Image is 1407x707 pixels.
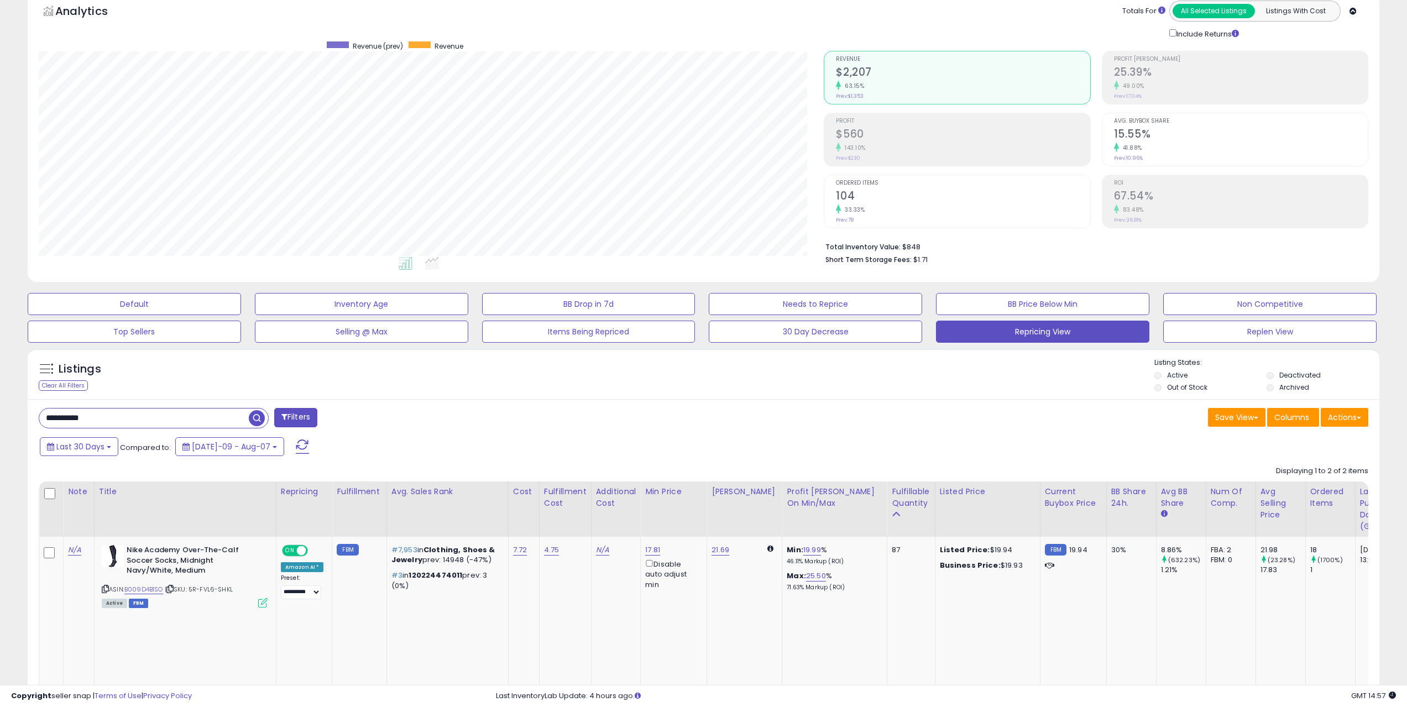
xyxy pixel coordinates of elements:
span: Revenue [836,56,1090,62]
div: ASIN: [102,545,268,606]
span: Profit [836,118,1090,124]
span: [DATE]-09 - Aug-07 [192,441,270,452]
div: Repricing [281,486,328,497]
span: 120224474011 [409,570,462,580]
small: Prev: 10.96% [1114,155,1143,161]
button: 30 Day Decrease [709,321,922,343]
a: 25.50 [806,570,826,582]
div: Preset: [281,574,324,599]
span: 2025-09-7 14:57 GMT [1351,690,1396,701]
strong: Copyright [11,690,51,701]
label: Out of Stock [1167,383,1207,392]
span: FBM [129,599,149,608]
div: Fulfillment Cost [544,486,587,509]
small: Prev: 17.04% [1114,93,1142,99]
h5: Listings [59,362,101,377]
button: Inventory Age [255,293,468,315]
div: Last InventoryLab Update: 4 hours ago. [496,691,1396,701]
h5: Analytics [55,3,129,22]
span: Avg. Buybox Share [1114,118,1368,124]
div: Totals For [1122,6,1165,17]
b: Total Inventory Value: [825,242,901,252]
h2: 104 [836,190,1090,205]
small: Prev: 36.81% [1114,217,1142,223]
button: Non Competitive [1163,293,1377,315]
div: Amazon AI * [281,562,324,572]
div: Title [99,486,271,497]
span: | SKU: 5R-FVL6-SHKL [165,585,233,594]
div: Fulfillment [337,486,381,497]
a: 7.72 [513,544,527,556]
span: Profit [PERSON_NAME] [1114,56,1368,62]
a: N/A [68,544,81,556]
small: FBM [337,544,358,556]
div: 1 [1310,565,1355,575]
img: 31N41W-WzsL._SL40_.jpg [102,545,124,567]
th: The percentage added to the cost of goods (COGS) that forms the calculator for Min & Max prices. [782,481,887,537]
div: Profit [PERSON_NAME] on Min/Max [787,486,882,509]
div: % [787,545,878,565]
span: Revenue (prev) [353,41,403,51]
b: Business Price: [940,560,1001,570]
div: Additional Cost [596,486,636,509]
a: N/A [596,544,609,556]
div: $19.94 [940,545,1032,555]
div: Num of Comp. [1211,486,1251,509]
button: Default [28,293,241,315]
small: (632.23%) [1168,556,1200,564]
span: Clothing, Shoes & Jewelry [391,544,495,565]
small: Prev: 78 [836,217,854,223]
button: Repricing View [936,321,1149,343]
a: 17.81 [645,544,660,556]
p: in prev: 14948 (-47%) [391,545,500,565]
div: 8.86% [1161,545,1206,555]
a: 19.99 [803,544,821,556]
label: Archived [1279,383,1309,392]
button: Actions [1321,408,1368,427]
div: 87 [892,545,926,555]
small: (1700%) [1317,556,1343,564]
button: Top Sellers [28,321,241,343]
small: FBM [1045,544,1066,556]
small: 33.33% [841,206,865,214]
b: Max: [787,570,806,581]
a: B009D4B1SO [124,585,163,594]
span: #7,953 [391,544,417,555]
div: Current Buybox Price [1045,486,1102,509]
button: Selling @ Max [255,321,468,343]
div: Include Returns [1161,27,1252,40]
span: Last 30 Days [56,441,104,452]
div: seller snap | | [11,691,192,701]
span: OFF [306,546,324,556]
div: Note [68,486,90,497]
button: Columns [1267,408,1319,427]
button: Save View [1208,408,1265,427]
button: BB Price Below Min [936,293,1149,315]
button: BB Drop in 7d [482,293,695,315]
label: Active [1167,370,1188,380]
li: $848 [825,239,1360,253]
h2: $560 [836,128,1090,143]
button: All Selected Listings [1173,4,1255,18]
button: Listings With Cost [1254,4,1337,18]
span: Compared to: [120,442,171,453]
div: BB Share 24h. [1111,486,1152,509]
p: 71.63% Markup (ROI) [787,584,878,591]
p: Listing States: [1154,358,1379,368]
b: Nike Academy Over-The-Calf Soccer Socks, Midnight Navy/White, Medium [127,545,261,579]
p: 46.11% Markup (ROI) [787,558,878,565]
div: [DATE] 13:21:53 [1360,545,1396,565]
div: 21.98 [1260,545,1305,555]
a: Privacy Policy [143,690,192,701]
span: All listings currently available for purchase on Amazon [102,599,127,608]
div: 30% [1111,545,1148,555]
div: [PERSON_NAME] [712,486,777,497]
button: Replen View [1163,321,1377,343]
small: Prev: $230 [836,155,860,161]
small: 63.15% [841,82,864,90]
div: Listed Price [940,486,1035,497]
div: Cost [513,486,535,497]
div: Clear All Filters [39,380,88,391]
div: FBM: 0 [1211,555,1247,565]
small: Avg BB Share. [1161,509,1168,519]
